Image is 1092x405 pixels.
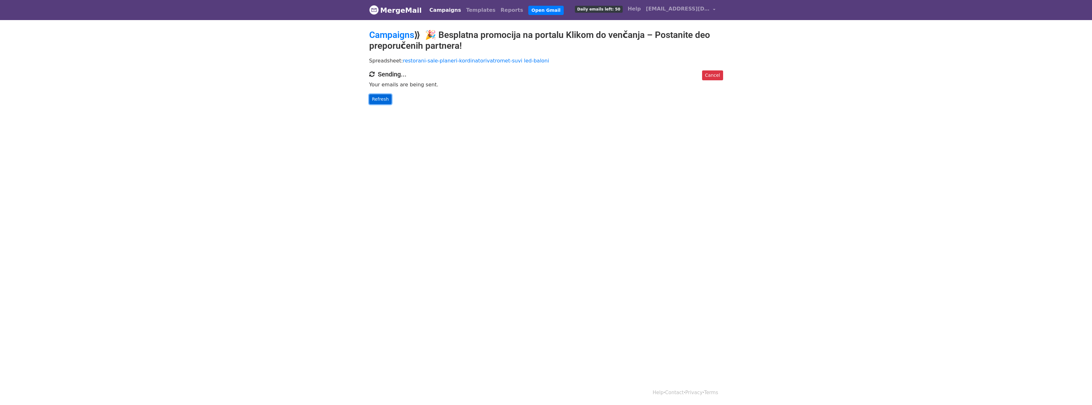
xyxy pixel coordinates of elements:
[643,3,718,18] a: [EMAIL_ADDRESS][DOMAIN_NAME]
[369,70,723,78] h4: Sending...
[369,81,723,88] p: Your emails are being sent.
[369,57,723,64] p: Spreadsheet:
[575,6,622,13] span: Daily emails left: 50
[498,4,526,17] a: Reports
[464,4,498,17] a: Templates
[665,390,684,395] a: Contact
[528,6,564,15] a: Open Gmail
[369,30,414,40] a: Campaigns
[646,5,710,13] span: [EMAIL_ADDRESS][DOMAIN_NAME]
[369,94,392,104] a: Refresh
[1060,374,1092,405] iframe: Chat Widget
[704,390,718,395] a: Terms
[427,4,464,17] a: Campaigns
[653,390,663,395] a: Help
[403,58,549,64] a: restorani-sale-planeri-kordinatorivatromet-suvi led-baloni
[572,3,625,15] a: Daily emails left: 50
[369,30,723,51] h2: ⟫ 🎉 Besplatna promocija na portalu Klikom do venčanja – Postanite deo preporučenih partnera!
[369,5,379,15] img: MergeMail logo
[625,3,643,15] a: Help
[685,390,702,395] a: Privacy
[369,4,422,17] a: MergeMail
[702,70,723,80] a: Cancel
